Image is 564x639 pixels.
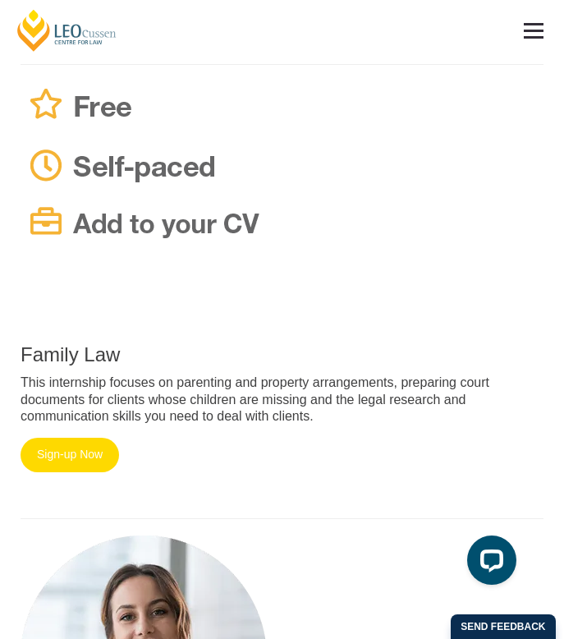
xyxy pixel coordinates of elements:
[454,529,523,598] iframe: LiveChat chat widget
[21,375,543,425] p: This internship focuses on parenting and property arrangements, preparing court documents for cli...
[21,344,543,365] h2: Family Law
[21,438,119,472] a: Sign-up Now
[15,8,119,53] a: [PERSON_NAME] Centre for Law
